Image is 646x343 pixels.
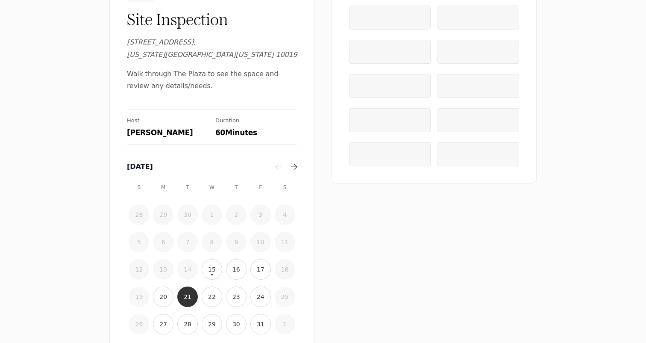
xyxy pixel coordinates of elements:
[250,287,271,307] button: 24
[184,293,191,301] time: 21
[159,320,167,328] time: 27
[275,314,295,334] button: 1
[135,265,143,274] time: 12
[202,177,222,198] div: W
[250,232,271,252] button: 10
[177,204,198,225] button: 30
[275,177,295,198] div: S
[208,293,216,301] time: 22
[257,293,264,301] time: 24
[281,293,289,301] time: 25
[250,204,271,225] button: 3
[153,204,173,225] button: 29
[135,320,143,328] time: 26
[129,287,149,307] button: 19
[153,314,173,334] button: 27
[129,232,149,252] button: 5
[232,265,240,274] time: 16
[210,238,214,246] time: 8
[202,204,222,225] button: 1
[186,238,190,246] time: 7
[177,259,198,280] button: 14
[184,320,191,328] time: 28
[226,232,247,252] button: 9
[226,314,247,334] button: 30
[258,210,262,219] time: 3
[257,320,264,328] time: 31
[159,293,167,301] time: 20
[215,128,297,137] div: 60 Minutes
[202,287,222,307] button: 22
[127,9,297,30] div: Site Inspection
[275,259,295,280] button: 18
[127,117,208,124] div: Host
[184,265,191,274] time: 14
[234,210,238,219] time: 2
[226,287,247,307] button: 23
[283,320,287,328] time: 1
[184,210,191,219] time: 30
[127,49,297,61] span: [US_STATE][GEOGRAPHIC_DATA][US_STATE] 10019
[283,210,287,219] time: 4
[177,287,198,307] button: 21
[275,204,295,225] button: 4
[202,314,222,334] button: 29
[275,232,295,252] button: 11
[281,238,289,246] time: 11
[250,177,271,198] div: F
[129,177,149,198] div: S
[257,238,264,246] time: 10
[275,287,295,307] button: 25
[208,320,216,328] time: 29
[257,265,264,274] time: 17
[159,210,167,219] time: 29
[137,238,141,246] time: 5
[226,177,247,198] div: T
[153,259,173,280] button: 13
[127,128,208,137] div: [PERSON_NAME]
[129,259,149,280] button: 12
[129,314,149,334] button: 26
[159,265,167,274] time: 13
[202,259,222,280] button: 15
[129,204,149,225] button: 28
[215,117,297,124] div: Duration
[177,232,198,252] button: 7
[234,238,238,246] time: 9
[208,265,216,274] time: 15
[232,320,240,328] time: 30
[281,265,289,274] time: 18
[177,314,198,334] button: 28
[177,177,198,198] div: T
[202,232,222,252] button: 8
[127,68,297,93] span: Walk through The Plaza to see the space and review any details/needs.
[250,259,271,280] button: 17
[210,210,214,219] time: 1
[135,293,143,301] time: 19
[153,287,173,307] button: 20
[226,204,247,225] button: 2
[226,259,247,280] button: 16
[161,238,165,246] time: 6
[153,177,173,198] div: M
[153,232,173,252] button: 6
[250,314,271,334] button: 31
[135,210,143,219] time: 28
[127,162,273,172] div: [DATE]
[232,293,240,301] time: 23
[127,36,196,49] span: [STREET_ADDRESS] ,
